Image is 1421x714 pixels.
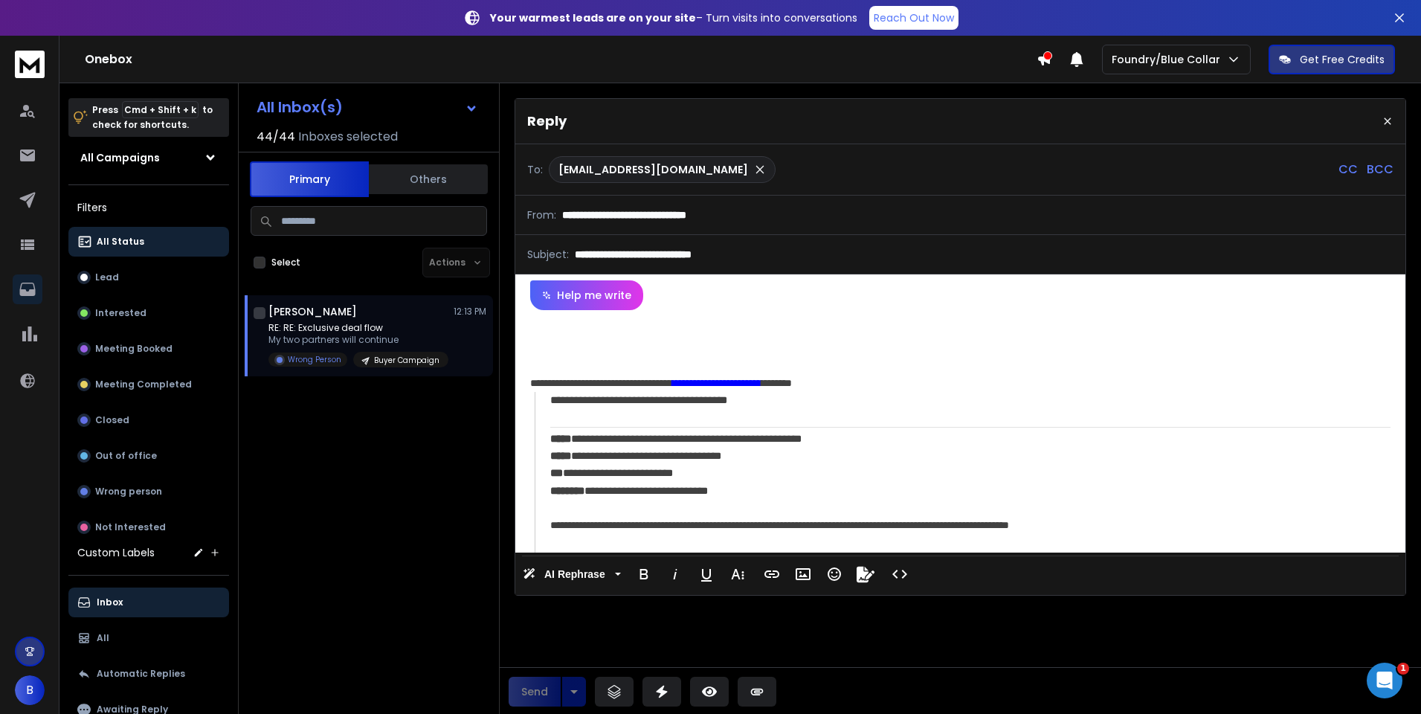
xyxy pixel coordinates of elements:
[758,559,786,589] button: Insert Link (⌘K)
[530,280,643,310] button: Help me write
[369,163,488,196] button: Others
[789,559,817,589] button: Insert Image (⌘P)
[68,227,229,257] button: All Status
[68,263,229,292] button: Lead
[68,659,229,689] button: Automatic Replies
[288,354,341,365] p: Wrong Person
[661,559,689,589] button: Italic (⌘I)
[874,10,954,25] p: Reach Out Now
[692,559,721,589] button: Underline (⌘U)
[257,128,295,146] span: 44 / 44
[245,92,490,122] button: All Inbox(s)
[68,588,229,617] button: Inbox
[1367,161,1393,178] p: BCC
[95,307,146,319] p: Interested
[268,322,447,334] p: RE: RE: Exclusive deal flow
[558,162,748,177] p: [EMAIL_ADDRESS][DOMAIN_NAME]
[95,271,119,283] p: Lead
[1367,663,1402,698] iframe: Intercom live chat
[250,161,369,197] button: Primary
[298,128,398,146] h3: Inboxes selected
[95,414,129,426] p: Closed
[374,355,439,366] p: Buyer Campaign
[92,103,213,132] p: Press to check for shortcuts.
[68,623,229,653] button: All
[1112,52,1226,67] p: Foundry/Blue Collar
[97,632,109,644] p: All
[630,559,658,589] button: Bold (⌘B)
[851,559,880,589] button: Signature
[68,197,229,218] h3: Filters
[97,596,123,608] p: Inbox
[527,208,556,222] p: From:
[527,111,567,132] p: Reply
[68,441,229,471] button: Out of office
[68,143,229,173] button: All Campaigns
[490,10,857,25] p: – Turn visits into conversations
[68,298,229,328] button: Interested
[886,559,914,589] button: Code View
[1269,45,1395,74] button: Get Free Credits
[820,559,848,589] button: Emoticons
[454,306,487,318] p: 12:13 PM
[97,668,185,680] p: Automatic Replies
[257,100,343,115] h1: All Inbox(s)
[527,247,569,262] p: Subject:
[15,51,45,78] img: logo
[68,370,229,399] button: Meeting Completed
[268,304,357,319] h1: [PERSON_NAME]
[869,6,958,30] a: Reach Out Now
[15,675,45,705] button: B
[68,405,229,435] button: Closed
[122,101,199,118] span: Cmd + Shift + k
[541,568,608,581] span: AI Rephrase
[1397,663,1409,675] span: 1
[68,334,229,364] button: Meeting Booked
[490,10,696,25] strong: Your warmest leads are on your site
[95,343,173,355] p: Meeting Booked
[77,545,155,560] h3: Custom Labels
[68,477,229,506] button: Wrong person
[68,512,229,542] button: Not Interested
[97,236,144,248] p: All Status
[85,51,1037,68] h1: Onebox
[95,521,166,533] p: Not Interested
[1300,52,1385,67] p: Get Free Credits
[95,486,162,498] p: Wrong person
[520,559,624,589] button: AI Rephrase
[1338,161,1358,178] p: CC
[95,450,157,462] p: Out of office
[268,334,447,346] p: My two partners will continue
[271,257,300,268] label: Select
[80,150,160,165] h1: All Campaigns
[527,162,543,177] p: To:
[724,559,752,589] button: More Text
[95,379,192,390] p: Meeting Completed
